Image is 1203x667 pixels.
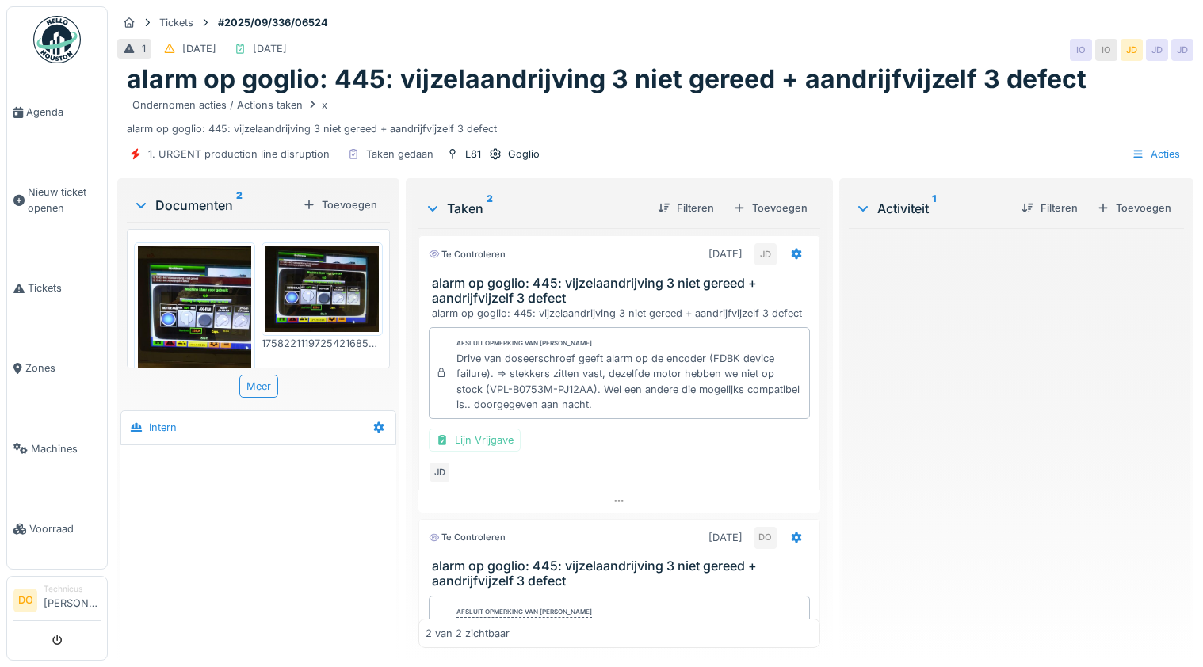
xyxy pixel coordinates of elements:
div: JD [1171,39,1193,61]
div: DO [754,527,777,549]
div: JD [429,461,451,483]
div: JD [754,243,777,265]
div: alarm op goglio: 445: vijzelaandrijving 3 niet gereed + aandrijfvijzelf 3 defect [432,306,812,321]
li: [PERSON_NAME] [44,583,101,617]
div: Toevoegen [1090,197,1178,219]
h3: alarm op goglio: 445: vijzelaandrijving 3 niet gereed + aandrijfvijzelf 3 defect [432,276,812,306]
div: Meer [239,375,278,398]
div: Afsluit opmerking van [PERSON_NAME] [456,607,592,618]
li: DO [13,589,37,612]
div: Afsluit opmerking van [PERSON_NAME] [456,338,592,349]
a: Voorraad [7,489,107,569]
div: Filteren [1015,197,1084,219]
div: JD [1146,39,1168,61]
h3: alarm op goglio: 445: vijzelaandrijving 3 niet gereed + aandrijfvijzelf 3 defect [432,558,812,589]
div: 1 [142,41,146,56]
div: Technicus [44,583,101,595]
div: Filteren [651,197,720,219]
div: Ondernomen acties / Actions taken x [132,97,327,112]
div: IO [1095,39,1117,61]
div: Activiteit [855,199,1009,218]
div: Taken [425,199,644,218]
div: Acties [1125,143,1187,166]
div: L81 [465,147,481,162]
div: Intern [149,420,177,435]
img: p8ugfgjyb7g54pxpvz78m5tel66d [138,246,251,398]
div: Toevoegen [727,197,814,219]
div: alarm op goglio: 445: vijzelaandrijving 3 niet gereed + aandrijfvijzelf 3 defect [127,95,1184,136]
a: DO Technicus[PERSON_NAME] [13,583,101,621]
div: 1. URGENT production line disruption [148,147,330,162]
div: Te controleren [429,248,506,261]
div: Goglio [508,147,540,162]
span: Zones [25,360,101,375]
sup: 1 [932,199,936,218]
span: Machines [31,441,101,456]
a: Nieuw ticket openen [7,152,107,248]
div: [DATE] [253,41,287,56]
div: Te controleren [429,531,506,544]
strong: #2025/09/336/06524 [212,15,334,30]
div: Toevoegen [296,194,384,215]
div: [DATE] [708,530,743,545]
a: Agenda [7,72,107,152]
div: [DATE] [708,246,743,261]
span: Voorraad [29,521,101,536]
span: Nieuw ticket openen [28,185,101,215]
div: 17582211197254216855962537032457.jpg [262,336,383,351]
div: 2 van 2 zichtbaar [426,626,510,641]
a: Machines [7,409,107,489]
a: Zones [7,328,107,408]
div: [DATE] [182,41,216,56]
div: Taken gedaan [366,147,433,162]
div: IO [1070,39,1092,61]
div: Tickets [159,15,193,30]
a: Tickets [7,248,107,328]
span: Agenda [26,105,101,120]
div: JD [1121,39,1143,61]
div: Documenten [133,196,296,215]
span: Tickets [28,280,101,295]
h1: alarm op goglio: 445: vijzelaandrijving 3 niet gereed + aandrijfvijzelf 3 defect [127,64,1087,94]
img: Badge_color-CXgf-gQk.svg [33,16,81,63]
div: Drive van doseerschroef geeft alarm op de encoder (FDBK device failure). => stekkers zitten vast,... [456,351,802,412]
div: Lijn Vrijgave [429,429,521,452]
sup: 2 [487,199,493,218]
img: 6muak6aj5kl93h6s845ecx32xejk [265,246,379,331]
sup: 2 [236,196,243,215]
